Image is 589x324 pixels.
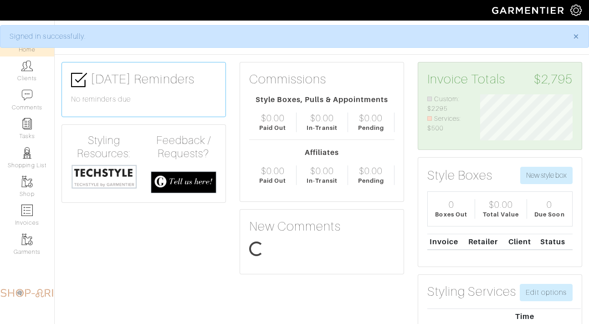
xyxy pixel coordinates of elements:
[249,72,327,87] h3: Commissions
[358,176,384,185] div: Pending
[466,234,506,250] th: Retailer
[307,176,338,185] div: In-Transit
[261,165,285,176] div: $0.00
[21,89,33,101] img: comment-icon-a0a6a9ef722e966f86d9cbdc48e553b5cf19dbc54f86b18d962a5391bc8f6eb6.png
[483,210,519,219] div: Total Value
[249,147,394,158] div: Affiliates
[71,95,216,104] h6: No reminders due
[427,94,466,114] li: Custom: $2295
[259,123,286,132] div: Paid Out
[427,284,516,299] h3: Styling Services
[487,2,570,18] img: garmentier-logo-header-white-b43fb05a5012e4ada735d5af1a66efaba907eab6374d6393d1fbf88cb4ef424d.png
[261,113,285,123] div: $0.00
[151,171,217,193] img: feedback_requests-3821251ac2bd56c73c230f3229a5b25d6eb027adea667894f41107c140538ee0.png
[489,199,512,210] div: $0.00
[21,147,33,159] img: stylists-icon-eb353228a002819b7ec25b43dbf5f0378dd9e0616d9560372ff212230b889e62.png
[359,165,383,176] div: $0.00
[506,234,538,250] th: Client
[538,234,573,250] th: Status
[21,60,33,72] img: clients-icon-6bae9207a08558b7cb47a8932f037763ab4055f8c8b6bfacd5dc20c3e0201464.png
[249,219,394,234] h3: New Comments
[310,113,334,123] div: $0.00
[573,30,579,42] span: ×
[249,94,394,105] div: Style Boxes, Pulls & Appointments
[427,234,466,250] th: Invoice
[520,284,573,301] a: Edit options
[427,114,466,134] li: Services: $500
[71,164,137,189] img: techstyle-93310999766a10050dc78ceb7f971a75838126fd19372ce40ba20cdf6a89b94b.png
[547,199,552,210] div: 0
[21,176,33,187] img: garments-icon-b7da505a4dc4fd61783c78ac3ca0ef83fa9d6f193b1c9dc38574b1d14d53ca28.png
[359,113,383,123] div: $0.00
[21,205,33,216] img: orders-icon-0abe47150d42831381b5fb84f609e132dff9fe21cb692f30cb5eec754e2cba89.png
[21,234,33,245] img: garments-icon-b7da505a4dc4fd61783c78ac3ca0ef83fa9d6f193b1c9dc38574b1d14d53ca28.png
[259,176,286,185] div: Paid Out
[71,134,137,160] h4: Styling Resources:
[427,168,493,183] h3: Style Boxes
[71,72,87,88] img: check-box-icon-36a4915ff3ba2bd8f6e4f29bc755bb66becd62c870f447fc0dd1365fcfddab58.png
[307,123,338,132] div: In-Transit
[534,210,564,219] div: Due Soon
[10,31,559,42] div: Signed in successfully.
[449,199,454,210] div: 0
[310,165,334,176] div: $0.00
[534,72,573,87] span: $2,795
[427,72,573,87] h3: Invoice Totals
[71,72,216,88] h3: [DATE] Reminders
[21,118,33,129] img: reminder-icon-8004d30b9f0a5d33ae49ab947aed9ed385cf756f9e5892f1edd6e32f2345188e.png
[151,134,217,160] h4: Feedback / Requests?
[435,210,467,219] div: Boxes Out
[358,123,384,132] div: Pending
[570,5,582,16] img: gear-icon-white-bd11855cb880d31180b6d7d6211b90ccbf57a29d726f0c71d8c61bd08dd39cc2.png
[520,167,573,184] button: New style box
